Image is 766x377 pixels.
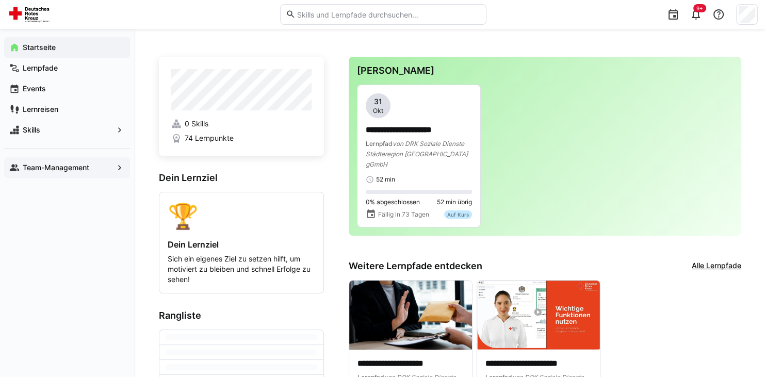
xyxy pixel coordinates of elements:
div: 🏆 [168,201,315,231]
input: Skills und Lernpfade durchsuchen… [296,10,480,19]
span: 0% abgeschlossen [366,198,420,206]
p: Sich ein eigenes Ziel zu setzen hilft, um motiviert zu bleiben und schnell Erfolge zu sehen! [168,254,315,285]
span: 74 Lernpunkte [185,133,234,143]
h3: Dein Lernziel [159,172,324,184]
h4: Dein Lernziel [168,239,315,250]
span: Okt [373,107,383,115]
span: 0 Skills [185,119,208,129]
h3: Weitere Lernpfade entdecken [349,260,482,272]
span: 9+ [696,5,703,11]
span: 52 min [376,175,395,184]
h3: [PERSON_NAME] [357,65,733,76]
a: 0 Skills [171,119,312,129]
img: image [349,281,472,350]
span: 31 [374,96,382,107]
span: Fällig in 73 Tagen [378,210,429,219]
h3: Rangliste [159,310,324,321]
div: Auf Kurs [444,210,472,219]
span: von DRK Soziale Dienste Städteregion [GEOGRAPHIC_DATA] gGmbH [366,140,468,168]
span: 52 min übrig [437,198,472,206]
img: image [477,281,600,350]
a: Alle Lernpfade [692,260,741,272]
span: Lernpfad [366,140,393,147]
